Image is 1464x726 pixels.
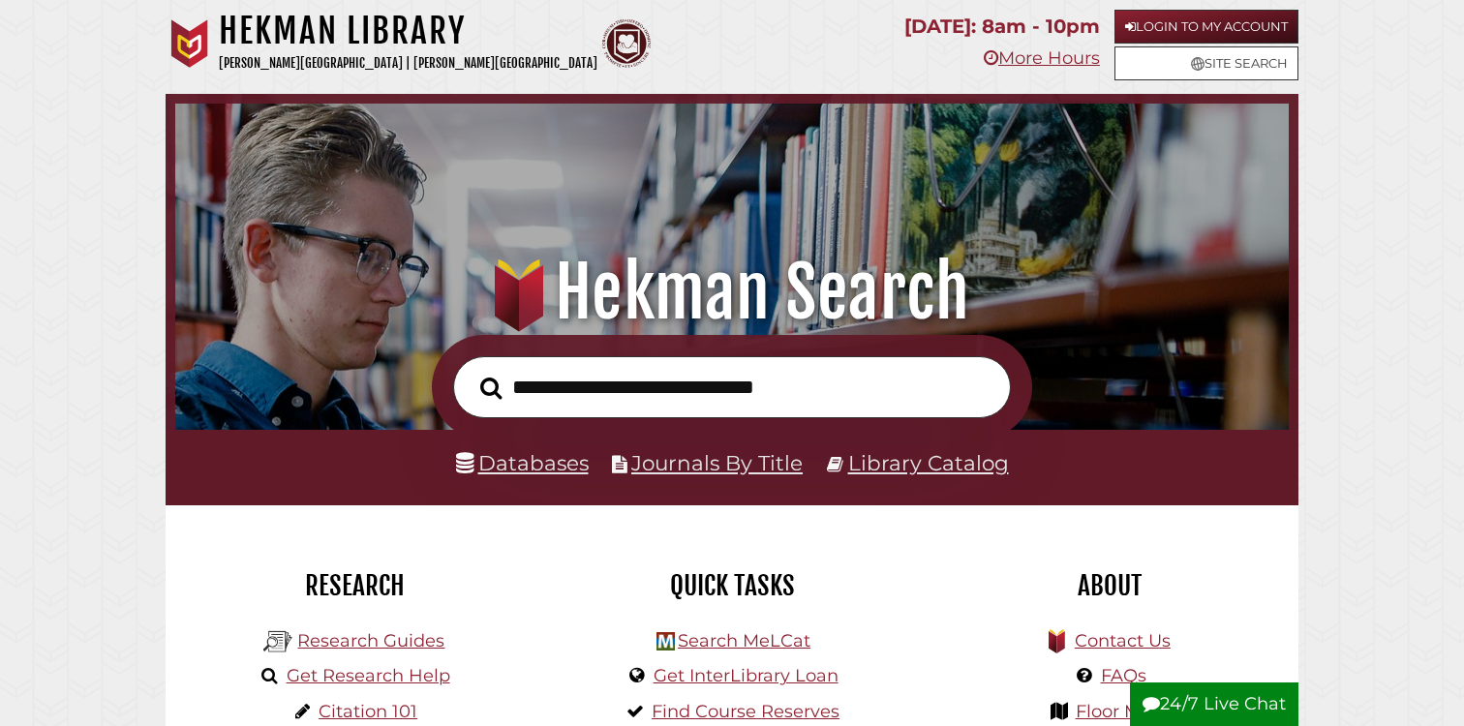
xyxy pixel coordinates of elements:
[180,569,529,602] h2: Research
[848,450,1009,475] a: Library Catalog
[654,665,839,686] a: Get InterLibrary Loan
[935,569,1284,602] h2: About
[678,630,810,651] a: Search MeLCat
[1101,665,1146,686] a: FAQs
[287,665,450,686] a: Get Research Help
[1114,46,1298,80] a: Site Search
[471,372,511,406] button: Search
[456,450,589,475] a: Databases
[480,376,502,399] i: Search
[166,19,214,68] img: Calvin University
[1114,10,1298,44] a: Login to My Account
[558,569,906,602] h2: Quick Tasks
[602,19,651,68] img: Calvin Theological Seminary
[1075,630,1171,651] a: Contact Us
[219,10,597,52] h1: Hekman Library
[652,701,839,722] a: Find Course Reserves
[631,450,803,475] a: Journals By Title
[297,630,444,651] a: Research Guides
[319,701,417,722] a: Citation 101
[219,52,597,75] p: [PERSON_NAME][GEOGRAPHIC_DATA] | [PERSON_NAME][GEOGRAPHIC_DATA]
[656,632,675,650] img: Hekman Library Logo
[263,627,292,656] img: Hekman Library Logo
[198,250,1267,335] h1: Hekman Search
[1076,701,1172,722] a: Floor Maps
[984,47,1100,69] a: More Hours
[904,10,1100,44] p: [DATE]: 8am - 10pm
